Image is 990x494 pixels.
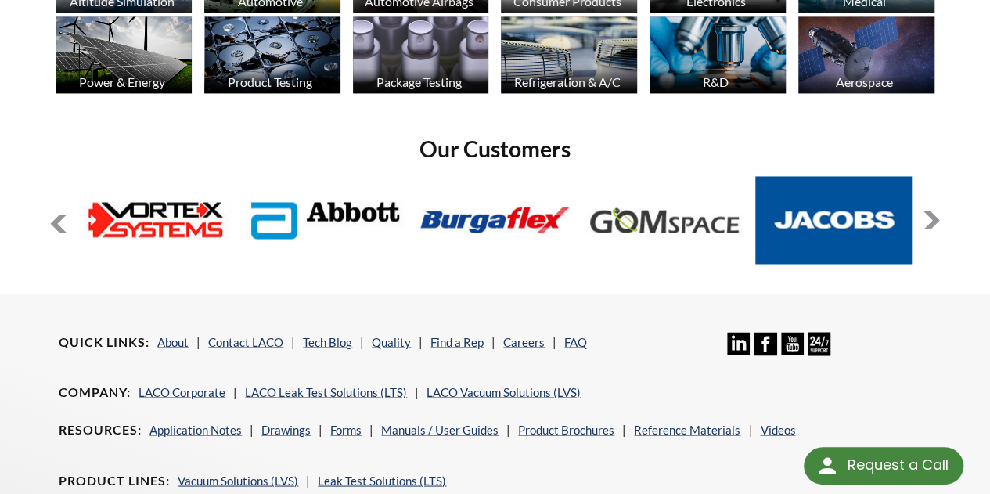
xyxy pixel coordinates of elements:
[53,74,190,89] div: Power & Energy
[247,176,404,264] img: Abbott-Labs.jpg
[204,16,340,92] img: industry_ProductTesting_670x376.jpg
[430,334,484,348] a: Find a Rep
[650,16,786,97] a: R&D
[208,334,283,348] a: Contact LACO
[59,421,142,438] h4: Resources
[56,16,192,97] a: Power & Energy
[204,16,340,97] a: Product Testing
[518,422,614,436] a: Product Brochures
[353,16,489,92] img: industry_Package_670x376.jpg
[804,447,963,485] div: Request a Call
[381,422,499,436] a: Manuals / User Guides
[202,74,339,89] div: Product Testing
[501,16,637,97] a: Refrigeration & A/C
[815,453,840,478] img: round button
[157,334,189,348] a: About
[149,422,242,436] a: Application Notes
[796,74,933,89] div: Aerospace
[586,176,743,264] img: GOM-Space.jpg
[798,16,934,97] a: Aerospace
[59,384,131,400] h4: Company
[303,334,352,348] a: Tech Blog
[427,384,581,398] a: LACO Vacuum Solutions (LVS)
[139,384,225,398] a: LACO Corporate
[245,384,407,398] a: LACO Leak Test Solutions (LTS)
[503,334,545,348] a: Careers
[318,473,446,487] a: Leak Test Solutions (LTS)
[760,422,795,436] a: Videos
[650,16,786,92] img: industry_R_D_670x376.jpg
[372,334,411,348] a: Quality
[77,176,234,264] img: Vortex-Systems.jpg
[351,74,488,89] div: Package Testing
[416,176,573,264] img: Burgaflex.jpg
[808,332,830,355] img: 24/7 Support Icon
[49,135,941,164] h2: Our Customers
[353,16,489,97] a: Package Testing
[647,74,784,89] div: R&D
[847,447,948,483] div: Request a Call
[755,176,912,264] img: Jacobs.jpg
[798,16,934,92] img: Artboard_1.jpg
[56,16,192,92] img: industry_Power-2_670x376.jpg
[59,334,149,350] h4: Quick Links
[501,16,637,92] img: industry_HVAC_670x376.jpg
[59,472,170,489] h4: Product Lines
[261,422,311,436] a: Drawings
[634,422,740,436] a: Reference Materials
[808,344,830,358] a: 24/7 Support
[330,422,362,436] a: Forms
[499,74,635,89] div: Refrigeration & A/C
[178,473,298,487] a: Vacuum Solutions (LVS)
[564,334,587,348] a: FAQ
